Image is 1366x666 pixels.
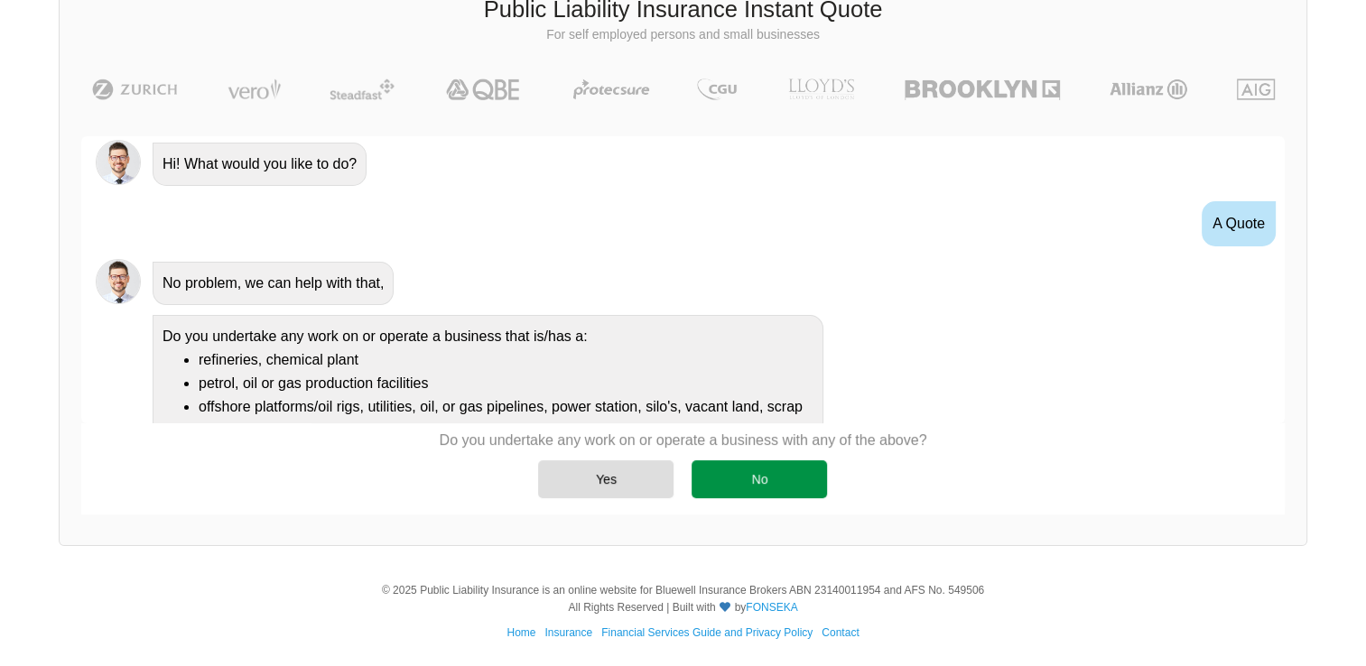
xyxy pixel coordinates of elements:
[1202,201,1276,246] div: A Quote
[440,430,927,450] p: Do you undertake any work on or operate a business with any of the above?
[322,79,402,100] img: Steadfast | Public Liability Insurance
[1230,79,1283,100] img: AIG | Public Liability Insurance
[601,626,813,639] a: Financial Services Guide and Privacy Policy
[778,79,865,100] img: LLOYD's | Public Liability Insurance
[199,372,813,395] li: petrol, oil or gas production facilities
[153,143,367,186] div: Hi! What would you like to do?
[822,626,859,639] a: Contact
[73,26,1293,44] p: For self employed persons and small businesses
[544,626,592,639] a: Insurance
[1101,79,1196,100] img: Allianz | Public Liability Insurance
[435,79,533,100] img: QBE | Public Liability Insurance
[566,79,657,100] img: Protecsure | Public Liability Insurance
[219,79,289,100] img: Vero | Public Liability Insurance
[897,79,1066,100] img: Brooklyn | Public Liability Insurance
[84,79,186,100] img: Zurich | Public Liability Insurance
[96,140,141,185] img: Chatbot | PLI
[199,395,813,442] li: offshore platforms/oil rigs, utilities, oil, or gas pipelines, power station, silo's, vacant land...
[690,79,744,100] img: CGU | Public Liability Insurance
[96,259,141,304] img: Chatbot | PLI
[199,348,813,372] li: refineries, chemical plant
[153,262,394,305] div: No problem, we can help with that,
[153,315,823,631] div: Do you undertake any work on or operate a business that is/has a: or have more than 50% of work d...
[506,626,535,639] a: Home
[746,601,797,614] a: FONSEKA
[692,460,827,498] div: No
[538,460,674,498] div: Yes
